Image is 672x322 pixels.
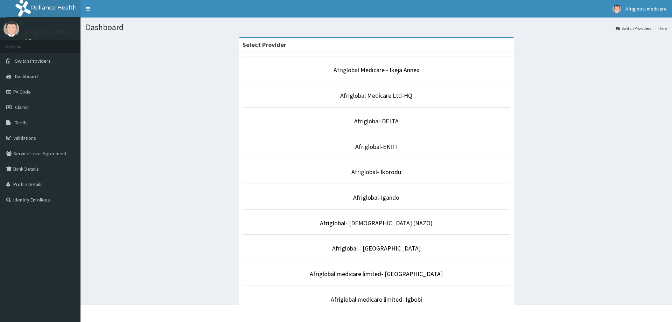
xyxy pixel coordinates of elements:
[3,21,19,37] img: User Image
[353,193,399,201] a: Afriglobal-Igando
[616,25,651,31] a: Switch Providers
[310,270,443,278] a: Afriglobal medicare limited- [GEOGRAPHIC_DATA]
[15,58,51,64] span: Switch Providers
[652,25,667,31] li: Here
[354,117,399,125] a: Afriglobal-DELTA
[15,104,29,110] span: Claims
[351,168,401,176] a: Afriglobal- Ikorodu
[612,5,621,13] img: User Image
[355,143,398,151] a: Afriglobal-EKITI
[625,6,667,12] span: Afriglobal medicare
[332,244,421,252] a: Afriglobal - [GEOGRAPHIC_DATA]
[24,28,78,35] p: Afriglobal medicare
[86,23,667,32] h1: Dashboard
[320,219,433,227] a: Afriglobal- [DEMOGRAPHIC_DATA] (NAZO)
[331,295,422,303] a: Afriglobal medicare limited- Igbobi
[24,38,41,43] a: Online
[15,119,28,126] span: Tariffs
[334,66,419,74] a: Afriglobal Medicare - Ikeja Annex
[243,41,286,49] strong: Select Provider
[15,73,38,80] span: Dashboard
[340,91,412,100] a: Afriglobal Medicare Ltd-HQ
